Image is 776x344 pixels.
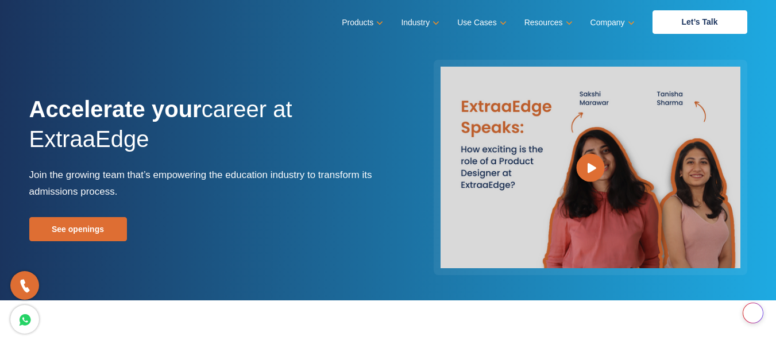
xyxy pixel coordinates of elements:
a: Company [590,14,632,31]
h1: career at ExtraaEdge [29,94,380,167]
p: Join the growing team that’s empowering the education industry to transform its admissions process. [29,167,380,200]
a: Use Cases [457,14,504,31]
a: Products [342,14,381,31]
a: Industry [401,14,437,31]
a: Let’s Talk [653,10,747,34]
a: Resources [524,14,570,31]
a: See openings [29,217,127,241]
strong: Accelerate your [29,96,202,122]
